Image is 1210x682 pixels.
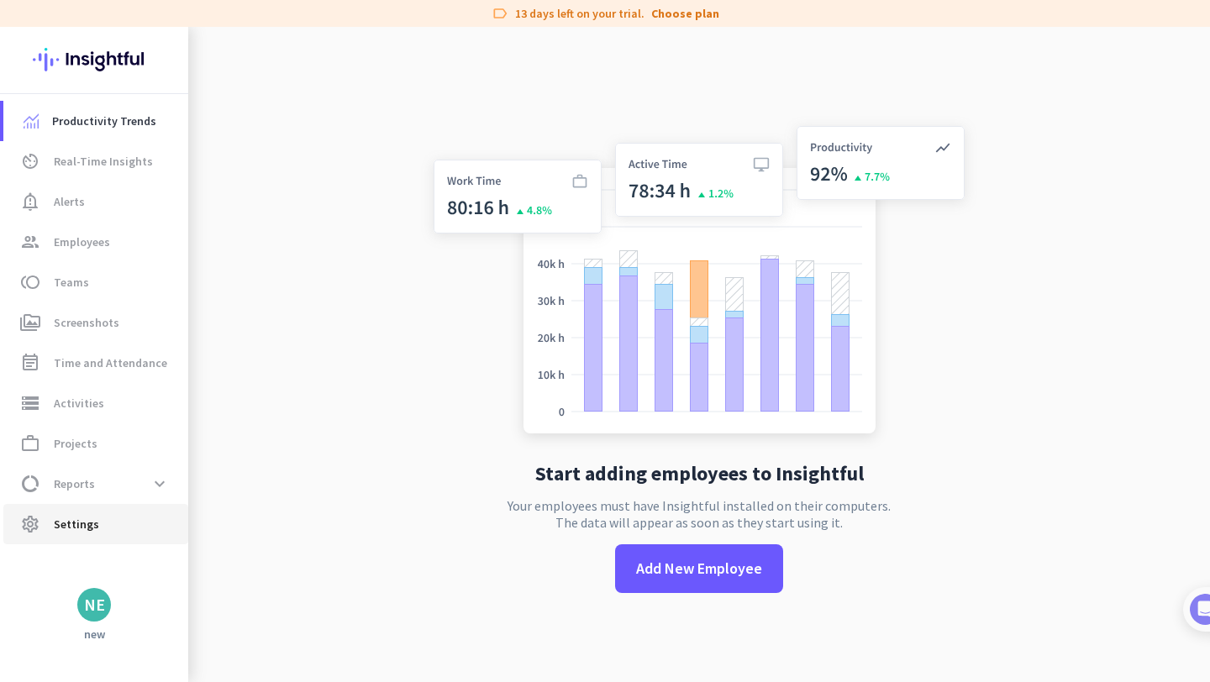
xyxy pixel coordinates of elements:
img: no-search-results [421,116,977,450]
i: event_note [20,353,40,373]
img: menu-item [24,113,39,129]
span: Time and Attendance [54,353,167,373]
span: Settings [54,514,99,534]
i: label [492,5,508,22]
a: event_noteTime and Attendance [3,343,188,383]
span: Real-Time Insights [54,151,153,171]
span: Screenshots [54,312,119,333]
p: Your employees must have Insightful installed on their computers. The data will appear as soon as... [508,497,891,531]
span: Alerts [54,191,85,212]
a: data_usageReportsexpand_more [3,464,188,504]
h2: Start adding employees to Insightful [535,464,864,484]
a: av_timerReal-Time Insights [3,141,188,181]
a: menu-itemProductivity Trends [3,101,188,141]
i: notification_important [20,191,40,212]
a: notification_importantAlerts [3,181,188,222]
span: Productivity Trends [52,111,156,131]
a: work_outlineProjects [3,423,188,464]
span: Employees [54,232,110,252]
i: data_usage [20,474,40,494]
a: groupEmployees [3,222,188,262]
i: perm_media [20,312,40,333]
span: Activities [54,393,104,413]
span: Reports [54,474,95,494]
span: Add New Employee [636,558,762,580]
img: Insightful logo [33,27,155,92]
a: storageActivities [3,383,188,423]
a: tollTeams [3,262,188,302]
button: expand_more [145,469,175,499]
i: settings [20,514,40,534]
i: av_timer [20,151,40,171]
i: toll [20,272,40,292]
span: Projects [54,433,97,454]
a: Choose plan [651,5,719,22]
i: work_outline [20,433,40,454]
span: Teams [54,272,89,292]
i: storage [20,393,40,413]
button: Add New Employee [615,544,783,593]
div: NE [84,596,105,613]
a: perm_mediaScreenshots [3,302,188,343]
i: group [20,232,40,252]
a: settingsSettings [3,504,188,544]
